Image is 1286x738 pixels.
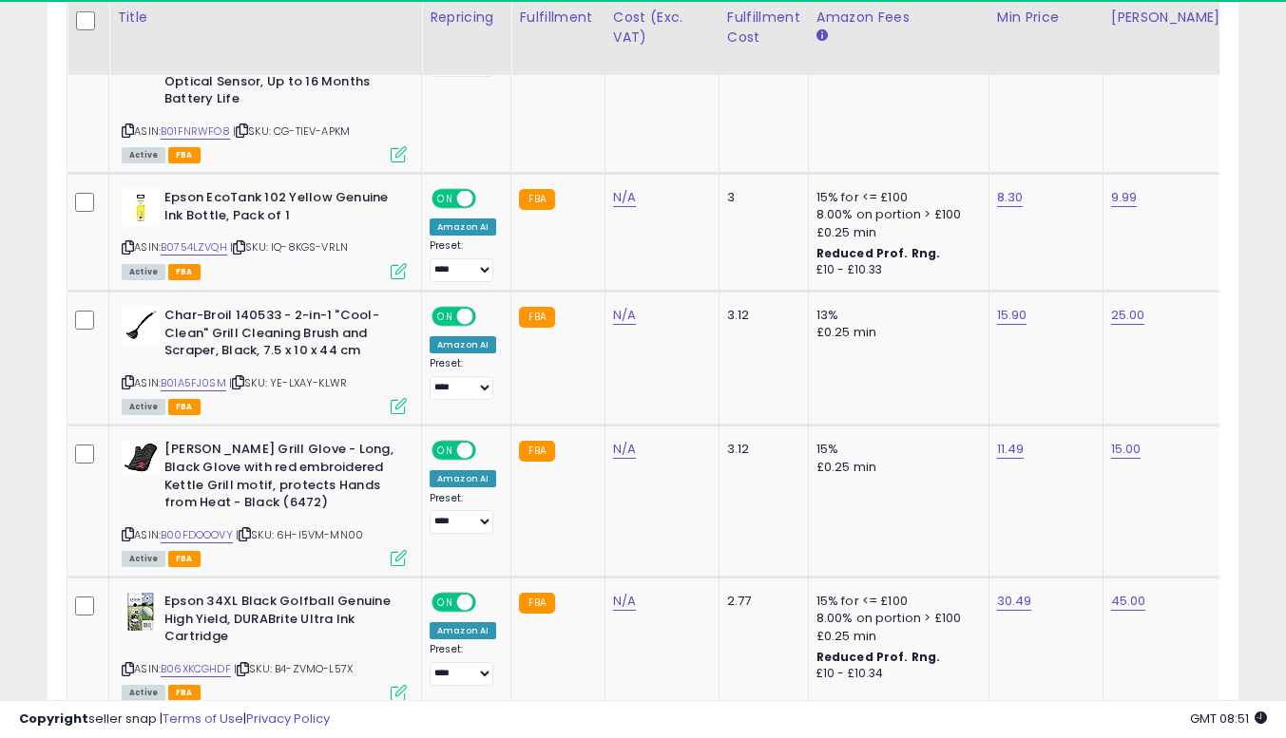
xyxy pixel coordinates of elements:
span: | SKU: CG-TIEV-APKM [233,123,350,139]
small: FBA [519,441,554,462]
div: £0.25 min [816,628,974,645]
span: All listings currently available for purchase on Amazon [122,399,165,415]
a: 8.30 [997,188,1024,207]
a: 25.00 [1111,306,1145,325]
div: ASIN: [122,441,407,564]
img: 41nZZ3it+aL._SL40_.jpg [122,441,160,474]
span: 2025-09-9 08:51 GMT [1190,710,1267,728]
img: 31Vj-5plUKL._SL40_.jpg [122,307,160,345]
a: N/A [613,306,636,325]
b: [PERSON_NAME] Grill Glove - Long, Black Glove with red embroidered Kettle Grill motif, protects H... [164,441,395,516]
small: Amazon Fees. [816,28,828,45]
a: 15.00 [1111,440,1142,459]
div: Title [117,8,413,28]
span: FBA [168,147,201,163]
a: N/A [613,440,636,459]
span: ON [433,191,457,207]
div: [PERSON_NAME] [1111,8,1224,28]
div: 8.00% on portion > £100 [816,610,974,627]
div: £0.25 min [816,459,974,476]
div: Preset: [430,239,496,282]
b: Reduced Prof. Rng. [816,245,941,261]
span: All listings currently available for purchase on Amazon [122,264,165,280]
b: Epson EcoTank 102 Yellow Genuine Ink Bottle, Pack of 1 [164,189,395,229]
div: 3 [727,189,794,206]
span: ON [433,595,457,611]
div: £10 - £10.34 [816,666,974,682]
a: 11.49 [997,440,1025,459]
span: | SKU: B4-ZVMO-L57X [234,661,353,676]
div: 2.77 [727,593,794,610]
div: Amazon AI [430,470,496,487]
span: ON [433,443,457,459]
div: 15% for <= £100 [816,189,974,206]
a: N/A [613,188,636,207]
span: FBA [168,264,201,280]
span: | SKU: YE-LXAY-KLWR [229,375,347,390]
b: Char-Broil 140533 - 2-in-1 "Cool-Clean" Grill Cleaning Brush and Scraper, Black, 7.5 x 10 x 44 cm [164,307,395,365]
div: Preset: [430,357,496,400]
div: Amazon Fees [816,8,981,28]
div: £0.25 min [816,324,974,341]
div: Fulfillment [519,8,596,28]
div: Amazon AI [430,336,496,353]
span: All listings currently available for purchase on Amazon [122,551,165,567]
span: | SKU: 6H-I5VM-MN00 [236,527,363,542]
span: FBA [168,399,201,415]
span: FBA [168,551,201,567]
div: 15% [816,441,974,458]
a: 45.00 [1111,592,1146,611]
a: Terms of Use [163,710,243,728]
small: FBA [519,307,554,328]
div: 3.12 [727,441,794,458]
div: Cost (Exc. VAT) [613,8,711,47]
small: FBA [519,593,554,614]
div: Min Price [997,8,1095,28]
a: 15.90 [997,306,1027,325]
span: All listings currently available for purchase on Amazon [122,147,165,163]
b: Epson 34XL Black Golfball Genuine High Yield, DURABrite Ultra Ink Cartridge [164,593,395,651]
a: B01A5FJ0SM [161,375,226,391]
span: OFF [473,309,504,325]
div: seller snap | | [19,710,330,729]
span: ON [433,309,457,325]
div: Fulfillment Cost [727,8,800,47]
strong: Copyright [19,710,88,728]
div: ASIN: [122,307,407,412]
b: Reduced Prof. Rng. [816,649,941,665]
a: B0754LZVQH [161,239,227,255]
a: B00FDOOOVY [161,527,233,543]
div: 13% [816,307,974,324]
div: Amazon AI [430,218,496,236]
a: 9.99 [1111,188,1138,207]
div: ASIN: [122,189,407,277]
div: 3.12 [727,307,794,324]
img: 51xj+lgKObL._SL40_.jpg [122,593,160,631]
div: £10 - £10.33 [816,262,974,278]
span: OFF [473,443,504,459]
small: FBA [519,189,554,210]
div: 15% for <= £100 [816,593,974,610]
a: B06XKCGHDF [161,661,231,677]
a: B01FNRWFO8 [161,123,230,140]
div: Preset: [430,643,496,686]
img: 21IvQtBtfQL._SL40_.jpg [122,189,160,227]
div: 8.00% on portion > £100 [816,206,974,223]
div: Preset: [430,492,496,535]
div: £0.25 min [816,224,974,241]
a: N/A [613,592,636,611]
div: Repricing [430,8,503,28]
span: OFF [473,191,504,207]
span: OFF [473,595,504,611]
a: Privacy Policy [246,710,330,728]
span: | SKU: IQ-8KGS-VRLN [230,239,348,255]
a: 30.49 [997,592,1032,611]
div: Amazon AI [430,622,496,639]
